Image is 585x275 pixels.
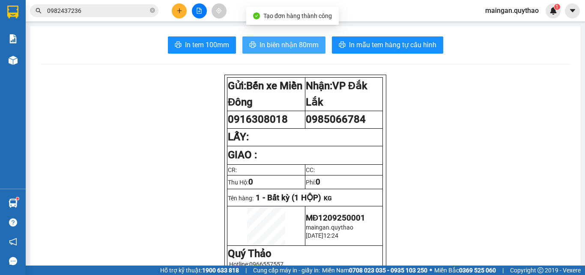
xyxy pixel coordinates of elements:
span: Miền Nam [322,266,427,275]
span: maingan.quythao [306,224,353,231]
span: maingan.quythao [478,5,546,16]
span: | [502,266,504,275]
span: printer [175,41,182,49]
sup: 1 [554,4,560,10]
span: caret-down [569,7,576,15]
button: file-add [192,3,207,18]
span: Hỗ trợ kỹ thuật: [160,266,239,275]
span: Miền Bắc [434,266,496,275]
img: warehouse-icon [9,199,18,208]
td: Phí: [305,175,383,189]
span: 0 [248,177,253,187]
strong: LẤY: [228,131,249,143]
span: close-circle [150,8,155,13]
sup: 1 [16,197,19,200]
span: 0966557557 [249,261,284,268]
span: 1 [555,4,558,10]
span: Hotline: [229,261,284,268]
td: CR: [227,164,305,175]
span: Bến xe Miền Đông [228,80,302,108]
button: printerIn mẫu tem hàng tự cấu hình [332,36,443,54]
strong: Gửi: [228,80,302,108]
img: warehouse-icon [9,56,18,65]
button: aim [212,3,227,18]
p: Tên hàng: [228,193,382,202]
span: printer [249,41,256,49]
span: [DATE] [306,232,323,239]
strong: GIAO : [228,149,257,161]
span: MĐ1209250001 [306,213,365,223]
strong: 0369 525 060 [459,267,496,274]
span: file-add [196,8,202,14]
button: printerIn biên nhận 80mm [242,36,325,54]
span: question-circle [9,218,17,227]
span: close-circle [150,7,155,15]
strong: Quý Thảo [228,248,272,260]
button: plus [172,3,187,18]
span: Tạo đơn hàng thành công [263,12,332,19]
span: In biên nhận 80mm [260,39,319,50]
span: printer [339,41,346,49]
span: In mẫu tem hàng tự cấu hình [349,39,436,50]
strong: 1900 633 818 [202,267,239,274]
button: caret-down [565,3,580,18]
span: VP Đắk Lắk [306,80,367,108]
span: notification [9,238,17,246]
td: CC: [305,164,383,175]
strong: Nhận: [306,80,367,108]
span: 1 - Bất kỳ (1 HỘP) [256,193,321,202]
span: In tem 100mm [185,39,229,50]
span: Cung cấp máy in - giấy in: [253,266,320,275]
strong: 0708 023 035 - 0935 103 250 [349,267,427,274]
span: aim [216,8,222,14]
button: printerIn tem 100mm [168,36,236,54]
span: 0 [316,177,320,187]
span: check-circle [253,12,260,19]
span: 12:24 [323,232,338,239]
span: message [9,257,17,265]
img: icon-new-feature [549,7,557,15]
span: | [245,266,247,275]
span: 0985066784 [306,113,366,125]
span: ⚪️ [430,269,432,272]
span: plus [176,8,182,14]
input: Tìm tên, số ĐT hoặc mã đơn [47,6,148,15]
span: 0916308018 [228,113,288,125]
img: solution-icon [9,34,18,43]
span: KG [324,195,332,202]
img: logo-vxr [7,6,18,18]
span: copyright [537,267,543,273]
span: search [36,8,42,14]
td: Thu Hộ: [227,175,305,189]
